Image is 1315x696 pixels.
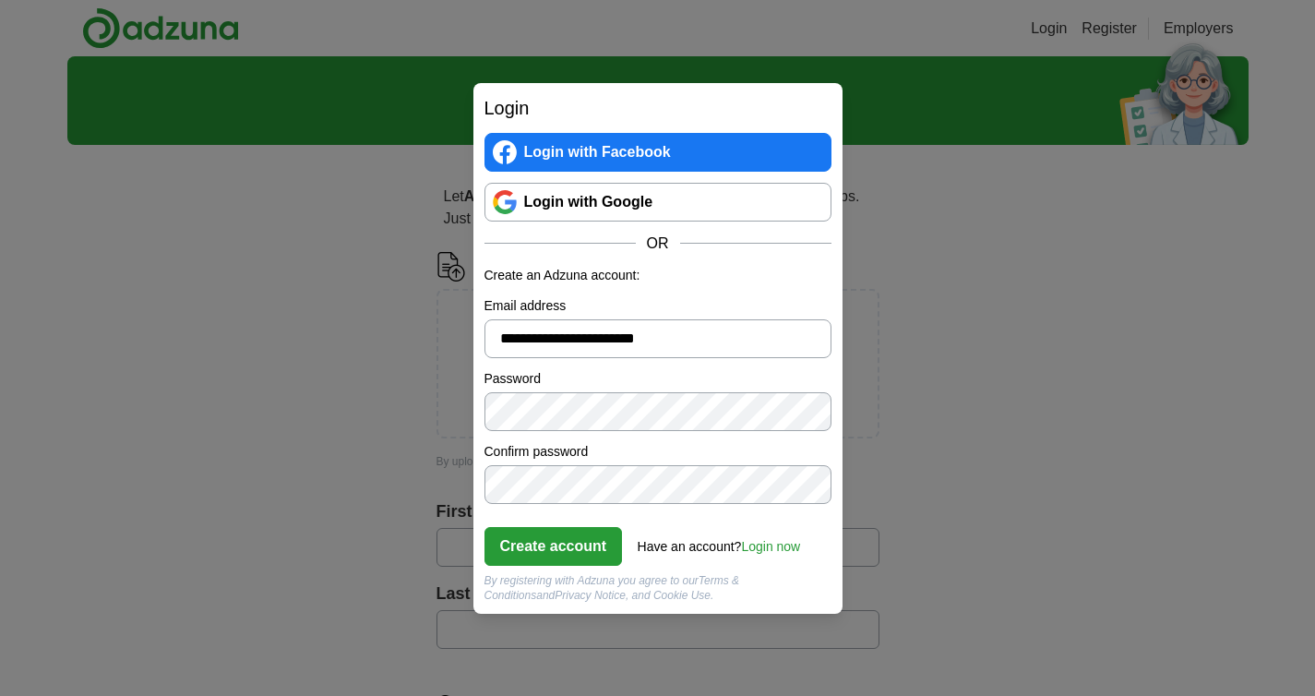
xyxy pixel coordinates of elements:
button: Create account [484,527,623,566]
span: OR [636,233,680,255]
div: By registering with Adzuna you agree to our and , and Cookie Use. [484,573,831,603]
label: Confirm password [484,442,831,462]
a: Login with Google [484,183,831,222]
label: Password [484,369,831,389]
a: Login now [741,539,800,554]
a: Terms & Conditions [484,574,740,602]
a: Privacy Notice [555,589,626,602]
label: Email address [484,296,831,316]
div: Have an account? [638,526,801,557]
p: Create an Adzuna account: [484,266,831,285]
a: Login with Facebook [484,133,831,172]
h2: Login [484,94,831,122]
